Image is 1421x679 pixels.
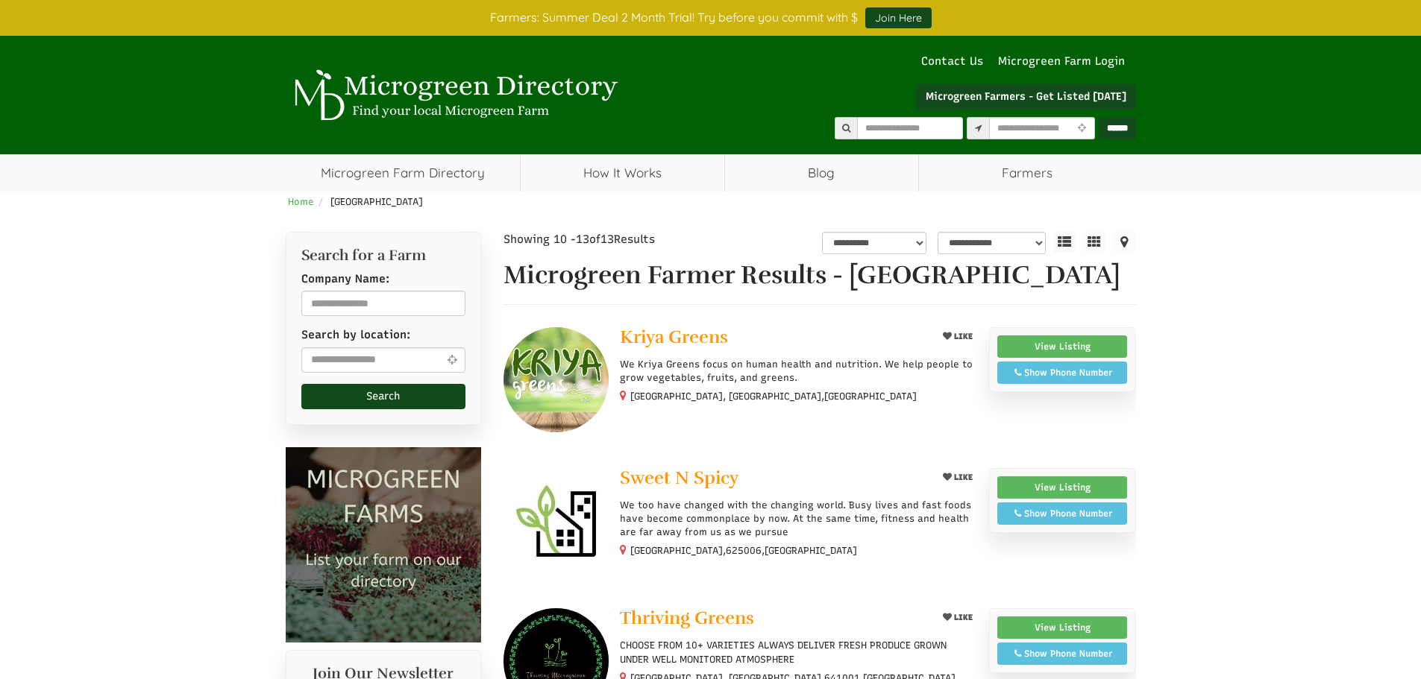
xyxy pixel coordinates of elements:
a: Thriving Greens [620,608,925,631]
button: Search [301,384,466,409]
a: Contact Us [914,54,991,69]
select: overall_rating_filter-1 [822,232,926,254]
span: 625006 [726,544,762,558]
label: Company Name: [301,271,389,287]
img: Microgreen Directory [286,69,621,121]
span: Kriya Greens [620,326,728,348]
a: Kriya Greens [620,327,925,350]
h2: Search for a Farm [301,247,466,264]
span: 13 [576,233,589,246]
p: We Kriya Greens focus on human health and nutrition. We help people to grow vegetables, fruits, a... [620,358,977,385]
p: CHOOSE FROM 10+ VARIETIES ALWAYS DELIVER FRESH PRODUCE GROWN UNDER WELL MONITORED ATMOSPHERE [620,639,977,666]
button: LIKE [938,327,978,346]
p: We too have changed with the changing world. Busy lives and fast foods have become commonplace by... [620,499,977,540]
div: Show Phone Number [1006,366,1120,379]
button: LIKE [938,608,978,627]
span: Farmers [919,154,1136,192]
span: Thriving Greens [620,607,754,629]
img: Kriya Greens [504,327,609,432]
a: Microgreen Farm Directory [286,154,521,192]
span: [GEOGRAPHIC_DATA] [330,196,423,207]
a: View Listing [997,335,1128,358]
a: View Listing [997,616,1128,639]
div: Show Phone Number [1006,647,1120,660]
a: Join Here [865,7,932,28]
span: [GEOGRAPHIC_DATA] [824,390,917,403]
span: LIKE [952,473,973,482]
a: View Listing [997,476,1128,499]
a: How It Works [521,154,724,192]
small: [GEOGRAPHIC_DATA], [GEOGRAPHIC_DATA], [630,391,917,402]
a: Blog [725,154,918,192]
span: LIKE [952,332,973,341]
span: LIKE [952,613,973,622]
h1: Microgreen Farmer Results - [GEOGRAPHIC_DATA] [504,262,1136,289]
img: Sweet N Spicy [504,468,609,573]
small: [GEOGRAPHIC_DATA], , [630,545,857,556]
div: Farmers: Summer Deal 2 Month Trial! Try before you commit with $ [275,7,1147,28]
label: Search by location: [301,327,410,343]
select: sortbox-1 [938,232,1046,254]
span: 13 [600,233,614,246]
button: LIKE [938,468,978,487]
span: Sweet N Spicy [620,467,738,489]
div: Show Phone Number [1006,507,1120,520]
i: Use Current Location [443,354,460,365]
a: Home [288,196,314,207]
a: Microgreen Farmers - Get Listed [DATE] [916,84,1136,110]
div: Showing 10 - of Results [504,232,714,247]
img: Microgreen Farms list your microgreen farm today [286,447,482,643]
a: Sweet N Spicy [620,468,925,491]
i: Use Current Location [1074,124,1090,133]
span: [GEOGRAPHIC_DATA] [765,544,857,558]
a: Microgreen Farm Login [998,54,1132,69]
